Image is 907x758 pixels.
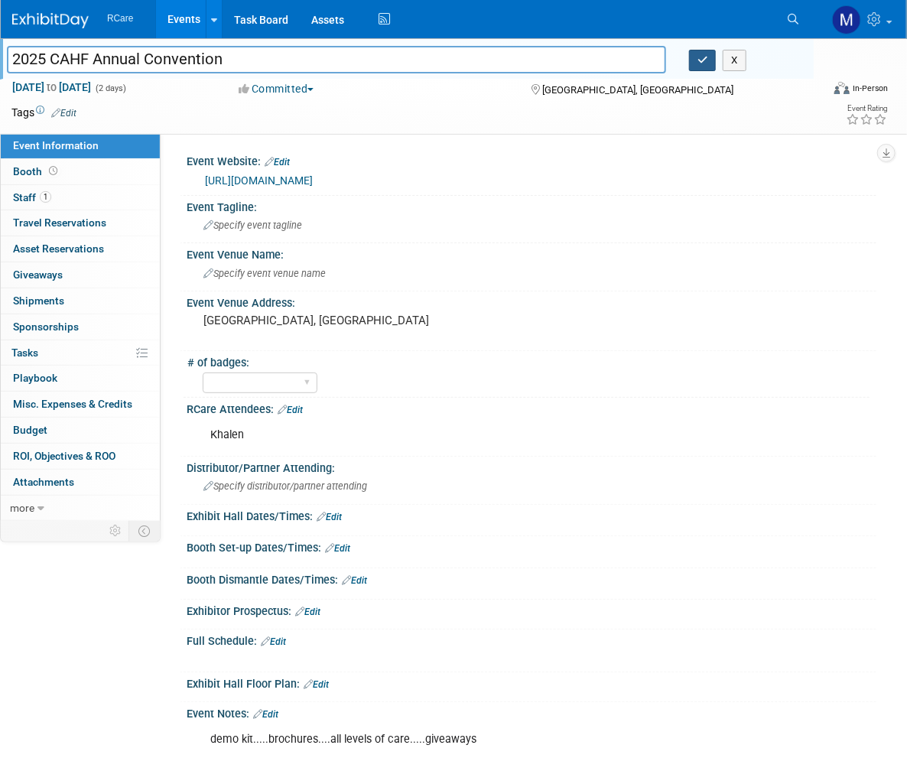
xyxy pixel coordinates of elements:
[13,139,99,151] span: Event Information
[261,636,286,647] a: Edit
[51,108,76,119] a: Edit
[187,457,876,476] div: Distributor/Partner Attending:
[265,157,290,168] a: Edit
[253,709,278,720] a: Edit
[11,80,92,94] span: [DATE] [DATE]
[129,521,161,541] td: Toggle Event Tabs
[1,496,160,521] a: more
[200,420,738,451] div: Khalen
[187,629,876,649] div: Full Schedule:
[187,196,876,215] div: Event Tagline:
[205,174,313,187] a: [URL][DOMAIN_NAME]
[107,13,133,24] span: RCare
[187,600,876,620] div: Exhibitor Prospectus:
[1,185,160,210] a: Staff1
[1,418,160,443] a: Budget
[325,543,350,554] a: Edit
[13,372,57,384] span: Playbook
[11,346,38,359] span: Tasks
[187,672,876,692] div: Exhibit Hall Floor Plan:
[846,105,887,112] div: Event Rating
[295,607,320,617] a: Edit
[46,165,60,177] span: Booth not reserved yet
[13,294,64,307] span: Shipments
[1,236,160,262] a: Asset Reservations
[13,268,63,281] span: Giveaways
[13,320,79,333] span: Sponsorships
[317,512,342,522] a: Edit
[1,366,160,391] a: Playbook
[12,13,89,28] img: ExhibitDay
[342,575,367,586] a: Edit
[832,5,861,34] img: Mike Andolina
[304,679,329,690] a: Edit
[102,521,129,541] td: Personalize Event Tab Strip
[187,351,870,370] div: # of badges:
[187,702,876,722] div: Event Notes:
[233,81,320,96] button: Committed
[1,392,160,417] a: Misc. Expenses & Credits
[13,242,104,255] span: Asset Reservations
[1,262,160,288] a: Giveaways
[40,191,51,203] span: 1
[13,424,47,436] span: Budget
[1,288,160,314] a: Shipments
[13,191,51,203] span: Staff
[852,83,888,94] div: In-Person
[1,314,160,340] a: Sponsorships
[13,165,60,177] span: Booth
[1,210,160,236] a: Travel Reservations
[752,80,889,102] div: Event Format
[187,398,876,418] div: RCare Attendees:
[1,159,160,184] a: Booth
[1,470,160,495] a: Attachments
[187,536,876,556] div: Booth Set-up Dates/Times:
[1,133,160,158] a: Event Information
[13,450,115,462] span: ROI, Objectives & ROO
[187,150,876,170] div: Event Website:
[11,105,76,120] td: Tags
[203,268,326,279] span: Specify event venue name
[187,568,876,588] div: Booth Dismantle Dates/Times:
[1,444,160,469] a: ROI, Objectives & ROO
[203,314,457,327] pre: [GEOGRAPHIC_DATA], [GEOGRAPHIC_DATA]
[203,220,302,231] span: Specify event tagline
[13,398,132,410] span: Misc. Expenses & Credits
[44,81,59,93] span: to
[200,724,738,755] div: demo kit.....brochures....all levels of care.....giveaways
[723,50,746,71] button: X
[94,83,126,93] span: (2 days)
[13,476,74,488] span: Attachments
[278,405,303,415] a: Edit
[203,480,367,492] span: Specify distributor/partner attending
[1,340,160,366] a: Tasks
[13,216,106,229] span: Travel Reservations
[187,505,876,525] div: Exhibit Hall Dates/Times:
[10,502,34,514] span: more
[834,82,850,94] img: Format-Inperson.png
[542,84,733,96] span: [GEOGRAPHIC_DATA], [GEOGRAPHIC_DATA]
[187,291,876,311] div: Event Venue Address:
[187,243,876,262] div: Event Venue Name:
